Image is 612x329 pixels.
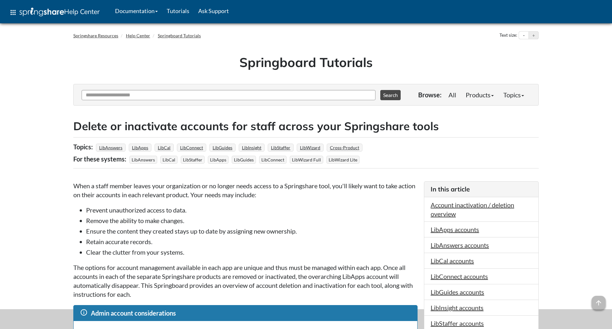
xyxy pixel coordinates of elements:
h1: Springboard Tutorials [78,53,534,71]
span: Help Center [64,7,100,16]
span: LibWizard Full [290,156,323,164]
span: LibApps [208,156,229,164]
div: Topics: [73,141,94,153]
a: Springboard Tutorials [158,33,201,38]
a: All [444,88,461,101]
a: Ask Support [194,3,233,19]
li: Retain accurate records. [86,237,418,246]
button: Search [380,90,401,100]
a: Springshare Resources [73,33,118,38]
a: LibAnswers accounts [431,241,489,249]
button: Decrease text size [519,32,528,39]
p: When a staff member leaves your organization or no longer needs access to a Springshare tool, you... [73,181,418,199]
a: Documentation [111,3,162,19]
a: Cross-Product [329,143,360,152]
span: LibCal [160,156,178,164]
a: LibApps [131,143,149,152]
span: Admin account considerations [91,309,176,317]
a: LibWizard [299,143,321,152]
a: LibCal accounts [431,257,474,265]
a: Products [461,88,499,101]
button: Increase text size [529,32,538,39]
li: Clear the clutter from your systems. [86,248,418,257]
a: Account inactivation / deletion overview [431,201,514,218]
div: For these systems: [73,153,128,165]
span: LibConnect [259,156,287,164]
span: apps [9,9,17,16]
span: LibAnswers [129,156,157,164]
a: Help Center [126,33,150,38]
a: LibGuides accounts [431,288,484,296]
a: LibInsight [241,143,262,152]
a: LibConnect accounts [431,273,488,280]
span: arrow_upward [592,296,606,310]
a: Tutorials [162,3,194,19]
li: Prevent unauthorized access to data. [86,206,418,214]
a: LibAnswers [98,143,123,152]
span: info [80,309,88,316]
img: Springshare [19,8,64,16]
a: LibApps accounts [431,226,479,233]
p: Browse: [418,90,441,99]
li: Ensure the content they created stays up to date by assigning new ownership. [86,227,418,236]
a: LibCal [157,143,171,152]
a: apps Help Center [5,3,104,22]
a: LibStaffer accounts [431,319,484,327]
span: LibStaffer [181,156,205,164]
span: LibGuides [232,156,256,164]
a: LibConnect [179,143,204,152]
a: Topics [499,88,529,101]
div: This site uses cookies as well as records your IP address for usage statistics. [67,314,545,324]
a: LibInsight accounts [431,304,484,311]
a: LibGuides [212,143,233,152]
div: Text size: [498,31,519,40]
a: arrow_upward [592,296,606,304]
a: LibStaffer [270,143,291,152]
h3: In this article [431,185,532,194]
h2: Delete or inactivate accounts for staff across your Springshare tools [73,118,539,134]
span: LibWizard Lite [326,156,360,164]
p: The options for account management available in each app are unique and thus must be managed with... [73,263,418,299]
li: Remove the ability to make changes. [86,216,418,225]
